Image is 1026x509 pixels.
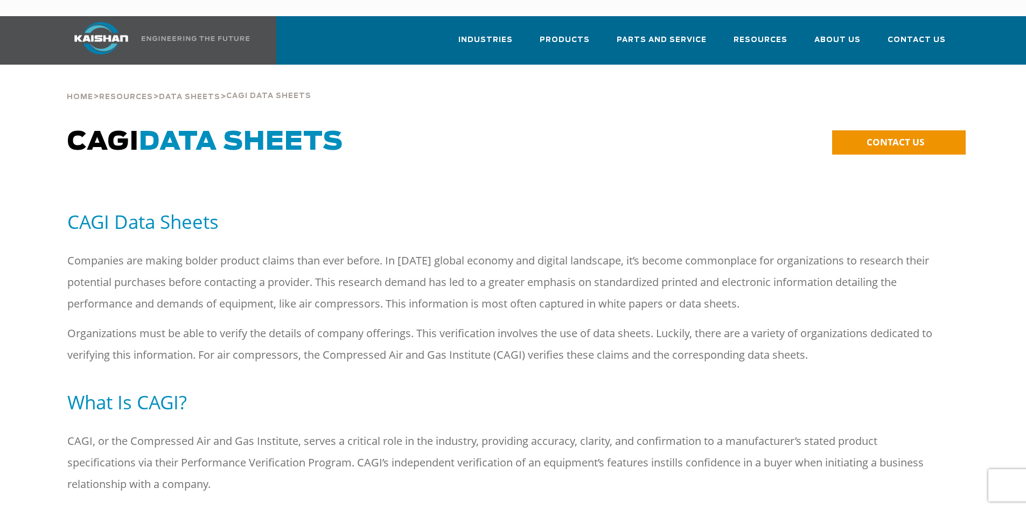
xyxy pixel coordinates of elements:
span: Cagi Data Sheets [226,93,311,100]
span: Contact Us [888,34,946,46]
a: Industries [458,26,513,62]
a: Resources [99,92,153,101]
span: Products [540,34,590,46]
a: Contact Us [888,26,946,62]
img: Engineering the future [142,36,249,41]
p: Organizations must be able to verify the details of company offerings. This verification involves... [67,323,940,366]
p: Companies are making bolder product claims than ever before. In [DATE] global economy and digital... [67,250,940,315]
a: Home [67,92,93,101]
span: Home [67,94,93,101]
a: Parts and Service [617,26,707,62]
span: Resources [99,94,153,101]
span: About Us [814,34,861,46]
a: About Us [814,26,861,62]
a: CONTACT US [832,130,966,155]
p: CAGI, or the Compressed Air and Gas Institute, serves a critical role in the industry, providing ... [67,430,940,495]
a: Kaishan USA [61,16,252,65]
h5: CAGI Data Sheets [67,210,959,234]
span: Parts and Service [617,34,707,46]
span: Data Sheets [159,94,220,101]
a: Products [540,26,590,62]
span: Industries [458,34,513,46]
img: kaishan logo [61,22,142,54]
span: CAGI [67,129,343,155]
h5: What Is CAGI? [67,390,959,414]
span: CONTACT US [867,136,924,148]
div: > > > [67,65,311,106]
span: Data Sheets [139,129,343,155]
span: Resources [734,34,787,46]
a: Data Sheets [159,92,220,101]
a: Resources [734,26,787,62]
